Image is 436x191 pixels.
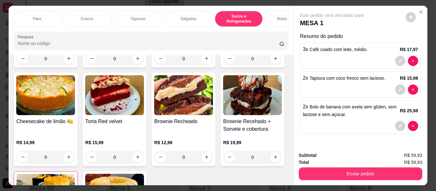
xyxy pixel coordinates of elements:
img: product-image [85,75,144,115]
button: decrease-product-quantity [408,56,418,66]
button: decrease-product-quantity [395,84,405,95]
p: Pães [33,16,41,21]
img: product-image [223,75,282,115]
p: Tapiocas [131,16,146,21]
h4: Cheesecake de limão 🍋 [16,118,75,125]
label: Pesquisa [18,34,35,40]
button: decrease-product-quantity [155,54,166,64]
p: 2 x [303,74,385,82]
h4: Brownie Recehado + Sorvete e cobertura [223,118,282,133]
h4: Brownie Recheado [154,118,213,125]
strong: Total [299,160,309,165]
button: Enviar pedido [299,167,422,180]
button: increase-product-quantity [64,54,74,64]
span: R$ 59,93 [404,159,422,166]
p: R$ 25,98 [400,107,418,114]
button: decrease-product-quantity [18,152,28,162]
button: increase-product-quantity [270,54,281,64]
button: decrease-product-quantity [86,152,97,162]
p: Salgados [180,16,196,21]
p: Bolos e Tortas [277,16,301,21]
img: product-image [154,75,213,115]
button: increase-product-quantity [132,152,143,162]
span: R$ 59,93 [404,152,422,159]
button: increase-product-quantity [201,54,212,64]
p: R$ 19,99 [223,139,282,146]
button: decrease-product-quantity [18,54,28,64]
button: decrease-product-quantity [395,56,405,66]
button: increase-product-quantity [132,54,143,64]
p: 2 x [303,103,400,118]
button: Close [416,7,426,17]
button: decrease-product-quantity [406,12,416,22]
span: Tapioca com coco fresco sem lactose. [310,76,385,81]
input: Pesquisa [18,40,279,47]
p: R$ 15,99 [85,139,144,146]
button: decrease-product-quantity [155,152,166,162]
button: decrease-product-quantity [224,152,235,162]
p: R$ 14,99 [16,139,75,146]
p: R$ 12,99 [154,139,213,146]
p: Cuscuz. [81,16,94,21]
p: R$ 15,98 [400,75,418,81]
button: decrease-product-quantity [395,121,405,131]
button: increase-product-quantity [270,152,281,162]
span: Café coado com leite, médio. [310,47,367,52]
img: product-image [16,75,75,115]
p: Sucos e Refrigerantes [220,14,257,24]
button: increase-product-quantity [201,152,212,162]
p: MESA 1 [300,18,364,27]
p: 3 x [303,46,368,53]
button: decrease-product-quantity [224,54,235,64]
h4: Torta Red velvet [85,118,144,125]
button: decrease-product-quantity [86,54,97,64]
p: R$ 17,97 [400,46,418,53]
button: increase-product-quantity [64,152,74,162]
p: Este pedido será vinculado para [300,12,364,18]
button: decrease-product-quantity [408,121,418,131]
p: Resumo do pedido [300,33,421,40]
span: Bolo de banana com aveia sem glúten, sem lactose e sem açúcar. [303,104,397,117]
strong: Subtotal [299,153,317,158]
button: decrease-product-quantity [408,84,418,95]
